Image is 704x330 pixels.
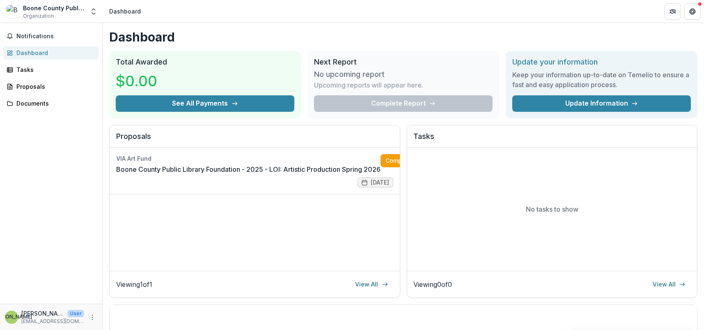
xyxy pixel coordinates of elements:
[116,58,294,67] h2: Total Awarded
[314,80,423,90] p: Upcoming reports will appear here.
[16,33,96,40] span: Notifications
[7,5,20,18] img: Boone County Public Library Foundation
[512,95,691,112] a: Update Information
[109,7,141,16] div: Dashboard
[106,5,144,17] nav: breadcrumb
[109,30,697,44] h1: Dashboard
[512,58,691,67] h2: Update your information
[314,70,385,79] h3: No upcoming report
[116,132,393,148] h2: Proposals
[88,3,99,20] button: Open entity switcher
[16,65,92,74] div: Tasks
[16,99,92,108] div: Documents
[381,154,428,167] a: Complete
[21,309,64,318] p: [PERSON_NAME]
[3,30,99,43] button: Notifications
[314,58,493,67] h2: Next Report
[351,278,393,291] a: View All
[87,312,97,322] button: More
[414,279,452,289] p: Viewing 0 of 0
[23,4,85,12] div: Boone County Public Library Foundation
[684,3,701,20] button: Get Help
[67,310,84,317] p: User
[16,48,92,57] div: Dashboard
[648,278,690,291] a: View All
[23,12,54,20] span: Organization
[3,46,99,60] a: Dashboard
[512,70,691,90] h3: Keep your information up-to-date on Temelio to ensure a fast and easy application process.
[665,3,681,20] button: Partners
[3,63,99,76] a: Tasks
[3,97,99,110] a: Documents
[116,279,152,289] p: Viewing 1 of 1
[3,80,99,93] a: Proposals
[526,204,578,214] p: No tasks to show
[21,318,84,325] p: [EMAIL_ADDRESS][DOMAIN_NAME]
[116,70,177,92] h3: $0.00
[414,132,691,148] h2: Tasks
[116,95,294,112] button: See All Payments
[116,164,381,174] a: Boone County Public Library Foundation - 2025 - LOI: Artistic Production Spring 2026
[16,82,92,91] div: Proposals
